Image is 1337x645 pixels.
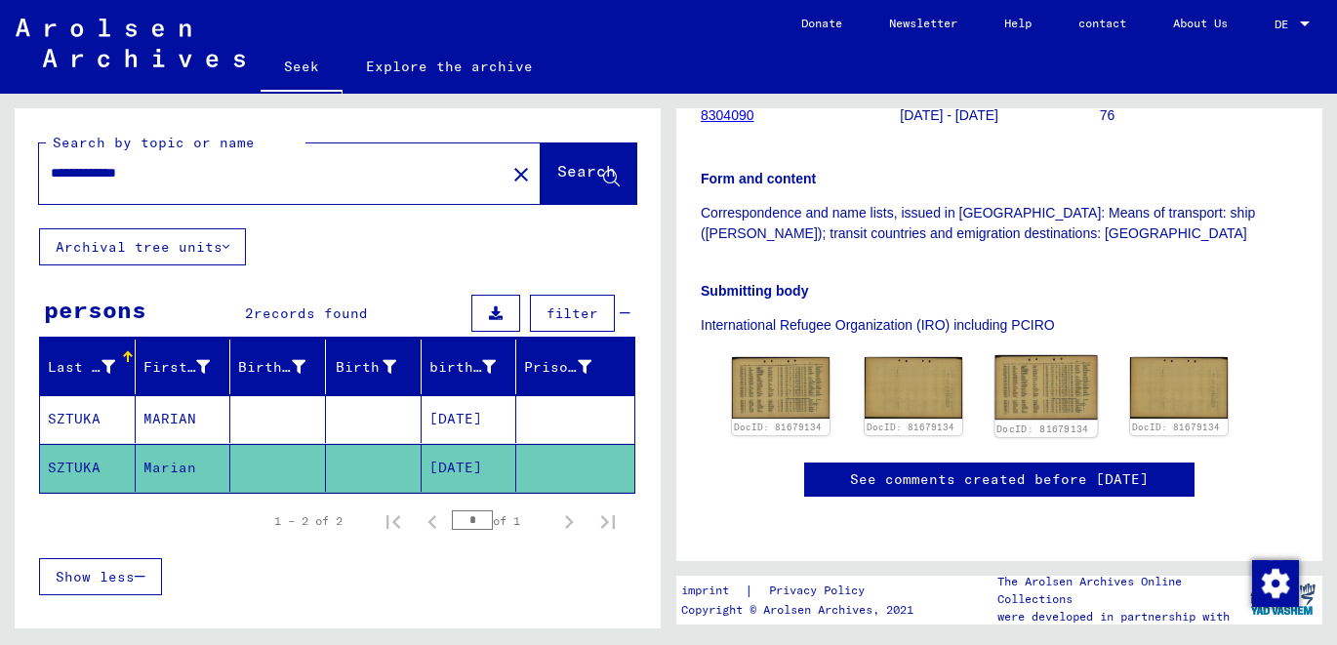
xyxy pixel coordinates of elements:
[493,513,520,528] font: of 1
[1275,17,1288,31] font: DE
[40,340,136,394] mat-header-cell: Last name
[701,317,1055,333] font: International Refugee Organization (IRO) including PCIRO
[516,340,634,394] mat-header-cell: Prisoner #
[16,19,245,67] img: Arolsen_neg.svg
[230,340,326,394] mat-header-cell: Birth name
[997,609,1230,624] font: were developed in partnership with
[238,358,326,376] font: Birth name
[745,582,753,599] font: |
[1078,16,1126,30] font: contact
[801,16,842,30] font: Donate
[549,502,588,541] button: Next page
[245,304,254,322] font: 2
[48,410,101,427] font: SZTUKA
[1246,575,1319,624] img: yv_logo.png
[588,502,628,541] button: Last page
[530,295,615,332] button: filter
[1252,560,1299,607] img: Change consent
[1100,107,1115,123] font: 76
[900,107,998,123] font: [DATE] - [DATE]
[850,469,1149,490] a: See comments created before [DATE]
[136,340,231,394] mat-header-cell: First name
[1004,16,1032,30] font: Help
[143,459,196,476] font: Marian
[1132,422,1220,432] a: DocID: 81679134
[701,283,808,299] font: Submitting body
[39,558,162,595] button: Show less
[1173,16,1228,30] font: About Us
[701,205,1255,241] font: Correspondence and name lists, issued in [GEOGRAPHIC_DATA]: Means of transport: ship ([PERSON_NAM...
[732,357,830,419] img: 001.jpg
[865,357,962,419] img: 002.jpg
[143,351,235,383] div: First name
[995,355,1098,420] img: 001.jpg
[850,470,1149,488] font: See comments created before [DATE]
[681,602,913,617] font: Copyright © Arolsen Archives, 2021
[422,340,517,394] mat-header-cell: birth date
[238,351,330,383] div: Birth name
[429,459,482,476] font: [DATE]
[44,295,146,324] font: persons
[429,351,521,383] div: birth date
[557,161,616,181] font: Search
[429,358,517,376] font: birth date
[769,583,865,597] font: Privacy Policy
[343,43,556,90] a: Explore the archive
[366,58,533,75] font: Explore the archive
[374,502,413,541] button: First page
[39,228,246,265] button: Archival tree units
[1130,357,1228,419] img: 002.jpg
[701,171,816,186] font: Form and content
[274,513,343,528] font: 1 – 2 of 2
[334,351,421,383] div: Birth
[734,422,822,432] a: DocID: 81679134
[996,423,1089,434] a: DocID: 81679134
[753,581,888,601] a: Privacy Policy
[48,351,140,383] div: Last name
[261,43,343,94] a: Seek
[889,16,957,30] font: Newsletter
[867,422,954,432] a: DocID: 81679134
[524,358,612,376] font: Prisoner #
[413,502,452,541] button: Previous page
[53,134,255,151] font: Search by topic or name
[326,340,422,394] mat-header-cell: Birth
[524,351,616,383] div: Prisoner #
[701,107,754,123] a: 8304090
[336,358,380,376] font: Birth
[681,581,745,601] a: imprint
[143,358,231,376] font: First name
[509,163,533,186] mat-icon: close
[48,459,101,476] font: SZTUKA
[541,143,636,204] button: Search
[284,58,319,75] font: Seek
[547,304,598,322] font: filter
[48,358,127,376] font: Last name
[429,410,482,427] font: [DATE]
[254,304,368,322] font: records found
[143,410,196,427] font: MARIAN
[56,238,223,256] font: Archival tree units
[681,583,729,597] font: imprint
[502,154,541,193] button: Clear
